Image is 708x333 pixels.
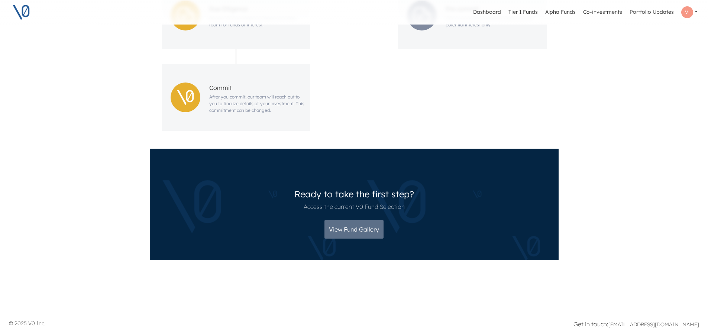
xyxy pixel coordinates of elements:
[9,320,350,327] p: © 2025 V0 Inc.
[580,5,625,19] a: Co-investments
[681,6,693,18] img: Profile
[304,203,405,210] span: Access the current V0 Fund Selection
[470,5,504,19] a: Dashboard
[12,3,30,22] img: V0 logo
[209,83,304,92] span: Commit
[324,220,384,239] button: View Fund Gallery
[505,5,541,19] a: Tier 1 Funds
[627,5,677,19] a: Portfolio Updates
[209,94,304,114] span: After you commit, our team will reach out to you to finalize details of your investment. This com...
[293,186,416,202] div: Ready to take the first step?
[174,86,197,109] img: logo
[287,166,421,248] a: Ready to take the first step?Access the current V0 Fund SelectionView Fund Gallery
[608,321,699,328] a: [EMAIL_ADDRESS][DOMAIN_NAME]
[542,5,579,19] a: Alpha Funds
[573,320,608,328] strong: Get in touch:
